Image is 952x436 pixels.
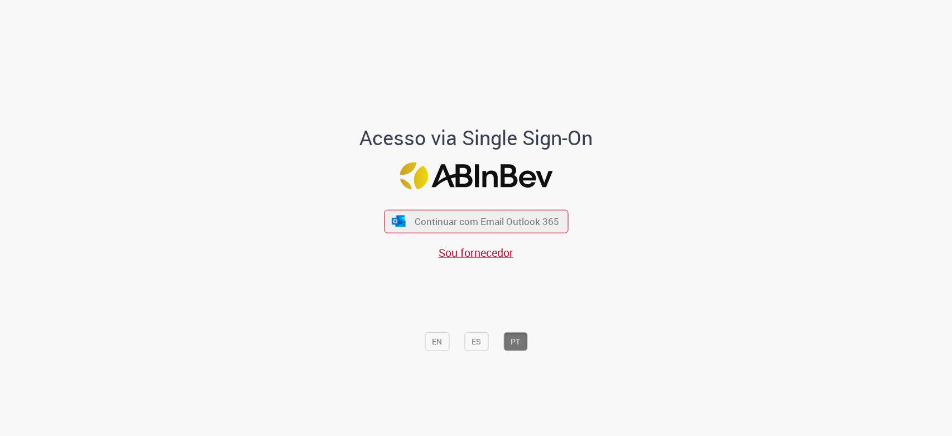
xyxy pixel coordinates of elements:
img: Logo ABInBev [400,162,552,189]
button: ES [464,332,488,351]
button: PT [503,332,527,351]
button: EN [425,332,449,351]
button: ícone Azure/Microsoft 360 Continuar com Email Outlook 365 [384,210,568,233]
span: Continuar com Email Outlook 365 [415,215,559,228]
h1: Acesso via Single Sign-On [321,127,631,149]
a: Sou fornecedor [439,245,513,260]
img: ícone Azure/Microsoft 360 [391,215,407,227]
